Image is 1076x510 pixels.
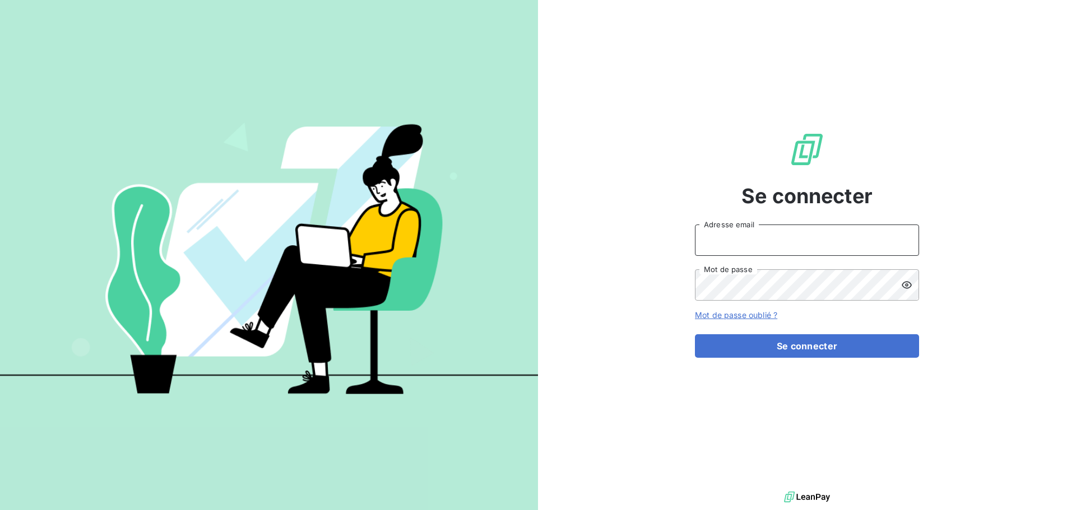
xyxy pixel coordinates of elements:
button: Se connecter [695,334,919,358]
img: Logo LeanPay [789,132,825,167]
span: Se connecter [741,181,873,211]
input: placeholder [695,224,919,256]
a: Mot de passe oublié ? [695,310,777,320]
img: logo [784,489,830,506]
